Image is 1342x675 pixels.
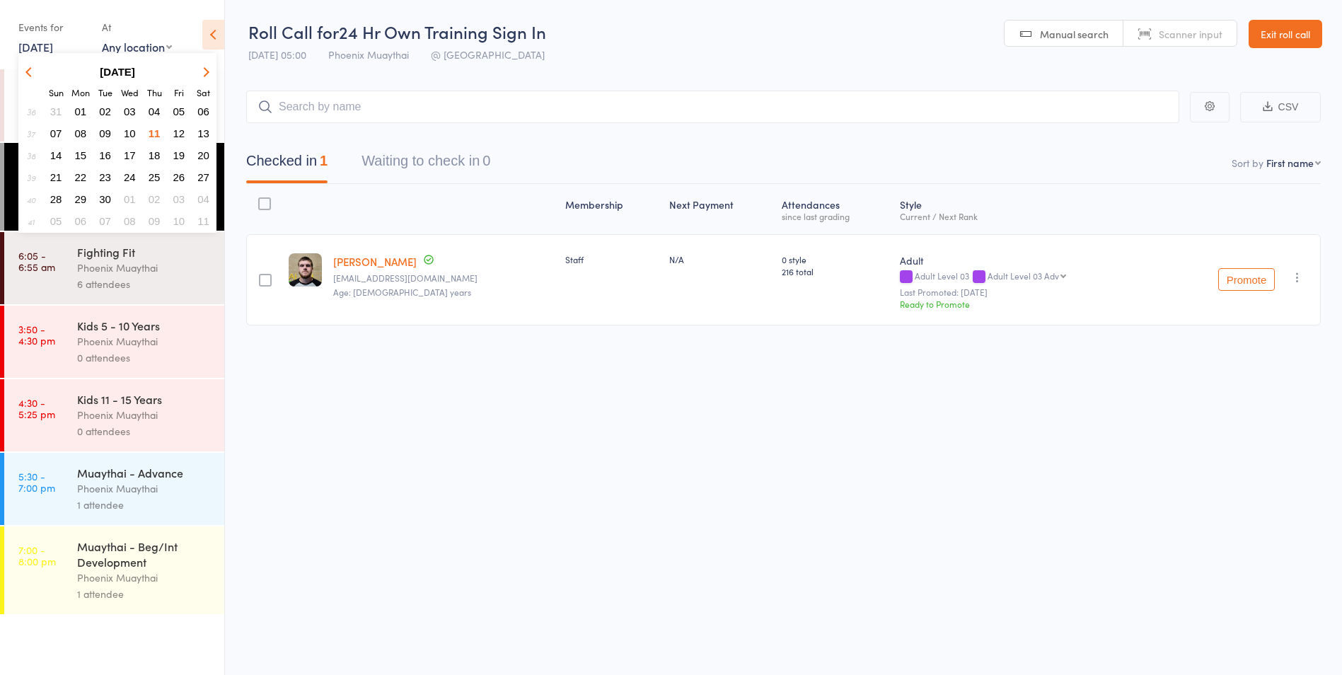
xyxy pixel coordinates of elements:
[333,254,417,269] a: [PERSON_NAME]
[77,318,212,333] div: Kids 5 - 10 Years
[77,480,212,497] div: Phoenix Muaythai
[124,215,136,227] span: 08
[99,171,111,183] span: 23
[75,127,87,139] span: 08
[192,102,214,121] button: 06
[99,215,111,227] span: 07
[49,86,64,98] small: Sunday
[782,212,889,221] div: since last grading
[94,212,116,231] button: 07
[197,215,209,227] span: 11
[119,146,141,165] button: 17
[77,570,212,586] div: Phoenix Muaythai
[45,146,67,165] button: 14
[77,391,212,407] div: Kids 11 - 15 Years
[1266,156,1314,170] div: First name
[147,86,162,98] small: Thursday
[94,146,116,165] button: 16
[900,271,1153,283] div: Adult Level 03
[168,124,190,143] button: 12
[482,153,490,168] div: 0
[27,172,35,183] em: 39
[560,190,663,228] div: Membership
[18,39,53,54] a: [DATE]
[27,150,35,161] em: 38
[168,168,190,187] button: 26
[1040,27,1109,41] span: Manual search
[18,250,55,272] time: 6:05 - 6:55 am
[192,168,214,187] button: 27
[339,20,546,43] span: 24 Hr Own Training Sign In
[149,193,161,205] span: 02
[119,102,141,121] button: 03
[900,298,1153,310] div: Ready to Promote
[45,102,67,121] button: 31
[18,16,88,39] div: Events for
[94,124,116,143] button: 09
[70,212,92,231] button: 06
[1232,156,1263,170] label: Sort by
[168,102,190,121] button: 05
[174,86,184,98] small: Friday
[168,190,190,209] button: 03
[782,265,889,277] span: 216 total
[4,143,224,231] a: 5:00 -11:45 pm24 Hr Own Training Sign InPhoenix Muaythai1 attendee
[45,168,67,187] button: 21
[197,193,209,205] span: 04
[144,190,166,209] button: 02
[168,212,190,231] button: 10
[333,286,471,298] span: Age: [DEMOGRAPHIC_DATA] years
[144,146,166,165] button: 18
[77,538,212,570] div: Muaythai - Beg/Int Development
[1159,27,1222,41] span: Scanner input
[119,190,141,209] button: 01
[75,171,87,183] span: 22
[119,168,141,187] button: 24
[27,194,35,205] em: 40
[1240,92,1321,122] button: CSV
[102,16,172,39] div: At
[124,127,136,139] span: 10
[246,91,1179,123] input: Search by name
[94,168,116,187] button: 23
[197,86,210,98] small: Saturday
[246,146,328,183] button: Checked in1
[4,379,224,451] a: 4:30 -5:25 pmKids 11 - 15 YearsPhoenix Muaythai0 attendees
[18,323,55,346] time: 3:50 - 4:30 pm
[70,102,92,121] button: 01
[149,215,161,227] span: 09
[70,190,92,209] button: 29
[18,544,56,567] time: 7:00 - 8:00 pm
[70,168,92,187] button: 22
[4,526,224,614] a: 7:00 -8:00 pmMuaythai - Beg/Int DevelopmentPhoenix Muaythai1 attendee
[99,105,111,117] span: 02
[1218,268,1275,291] button: Promote
[197,171,209,183] span: 27
[70,124,92,143] button: 08
[77,333,212,350] div: Phoenix Muaythai
[361,146,490,183] button: Waiting to check in0
[173,149,185,161] span: 19
[119,212,141,231] button: 08
[18,397,55,420] time: 4:30 - 5:25 pm
[894,190,1159,228] div: Style
[77,497,212,513] div: 1 attendee
[333,273,554,283] small: robertmm248@gmail.com
[119,124,141,143] button: 10
[4,69,224,142] a: 2:00 -3:00 amPersonal TrainingPhoenix Muaythai1 attendee
[94,102,116,121] button: 02
[77,465,212,480] div: Muaythai - Advance
[320,153,328,168] div: 1
[71,86,90,98] small: Monday
[75,105,87,117] span: 01
[149,171,161,183] span: 25
[173,127,185,139] span: 12
[77,276,212,292] div: 6 attendees
[50,105,62,117] span: 31
[50,171,62,183] span: 21
[192,212,214,231] button: 11
[4,306,224,378] a: 3:50 -4:30 pmKids 5 - 10 YearsPhoenix Muaythai0 attendees
[669,253,771,265] div: N/A
[988,271,1059,280] div: Adult Level 03 Adv
[45,124,67,143] button: 07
